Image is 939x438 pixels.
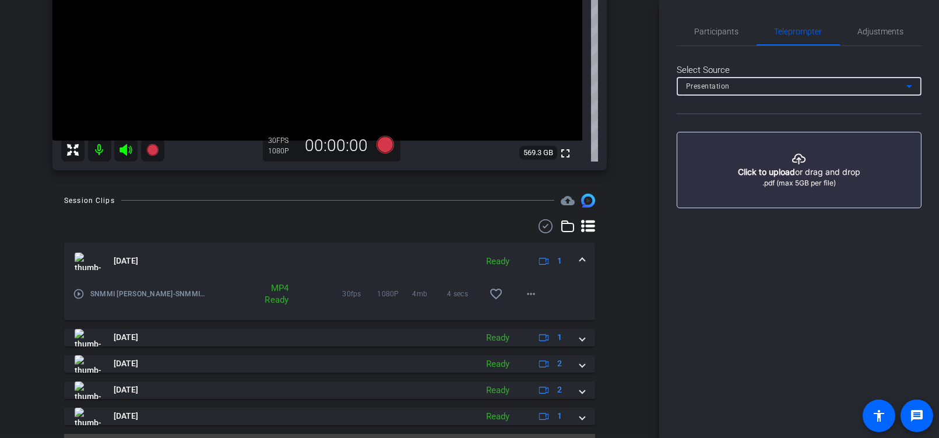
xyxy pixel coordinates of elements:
div: 00:00:00 [298,136,376,156]
img: thumb-nail [75,381,101,399]
span: Destinations for your clips [561,194,575,208]
mat-icon: play_circle_outline [73,288,85,300]
mat-expansion-panel-header: thumb-nail[DATE]Ready2 [64,355,595,373]
span: 1080P [378,288,413,300]
div: Session Clips [64,195,115,206]
mat-icon: message [910,409,924,423]
img: thumb-nail [75,408,101,425]
span: FPS [277,136,289,145]
div: Ready [480,358,515,371]
span: 4mb [413,288,448,300]
mat-expansion-panel-header: thumb-nail[DATE]Ready1 [64,329,595,346]
div: thumb-nail[DATE]Ready1 [64,280,595,320]
div: MP4 Ready [254,282,295,306]
span: 569.3 GB [519,146,557,160]
div: Ready [480,410,515,423]
div: Ready [480,384,515,397]
span: [DATE] [114,358,138,370]
div: 1080P [269,146,298,156]
mat-icon: cloud_upload [561,194,575,208]
div: Ready [480,331,515,345]
span: Adjustments [858,27,904,36]
div: Ready [480,255,515,268]
span: 30fps [343,288,378,300]
span: [DATE] [114,331,138,344]
img: Session clips [581,194,595,208]
mat-expansion-panel-header: thumb-nail[DATE]Ready2 [64,381,595,399]
span: 1 [557,255,562,267]
span: [DATE] [114,255,138,267]
span: 4 secs [448,288,483,300]
span: 1 [557,410,562,422]
mat-icon: fullscreen [558,146,572,160]
span: Participants [695,27,739,36]
mat-icon: more_horiz [525,287,539,301]
span: 2 [557,358,562,370]
span: Presentation [686,82,730,90]
span: SNMMI [PERSON_NAME]-SNMMI - 2025-Amir Iravani1-Chrome-2025-09-02-21-32-19-832-0 [90,288,206,300]
mat-expansion-panel-header: thumb-nail[DATE]Ready1 [64,243,595,280]
mat-icon: favorite_border [490,287,504,301]
span: Teleprompter [775,27,822,36]
span: [DATE] [114,410,138,422]
span: 2 [557,384,562,396]
img: thumb-nail [75,329,101,346]
mat-icon: accessibility [872,409,886,423]
div: 30 [269,136,298,145]
mat-expansion-panel-header: thumb-nail[DATE]Ready1 [64,408,595,425]
span: 1 [557,331,562,344]
span: [DATE] [114,384,138,396]
div: Select Source [677,64,922,77]
img: thumb-nail [75,355,101,373]
img: thumb-nail [75,253,101,270]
